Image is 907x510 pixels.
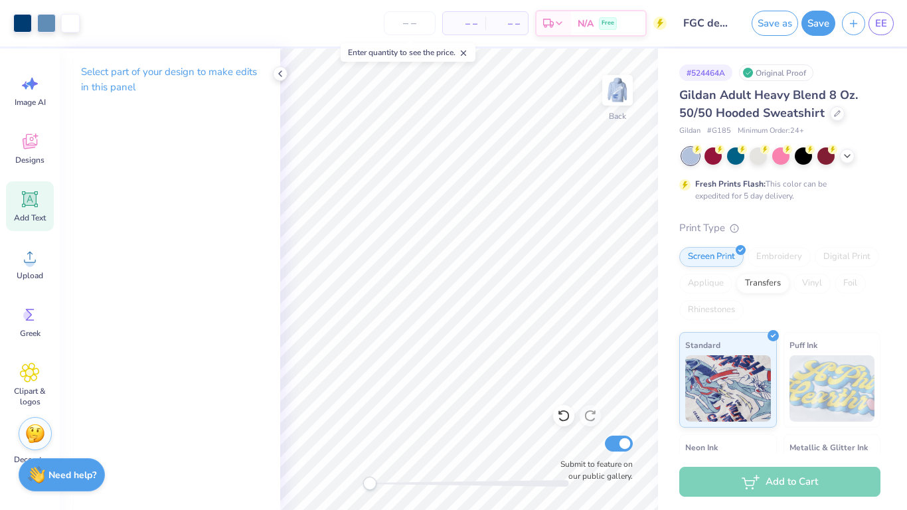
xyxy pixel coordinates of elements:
div: # 524464A [679,64,732,81]
div: Foil [835,274,866,294]
img: Back [604,77,631,104]
span: EE [875,16,887,31]
div: Screen Print [679,247,744,267]
span: Minimum Order: 24 + [738,126,804,137]
span: Add Text [14,212,46,223]
div: Embroidery [748,247,811,267]
div: Enter quantity to see the price. [341,43,475,62]
span: N/A [578,17,594,31]
span: Decorate [14,454,46,465]
span: Upload [17,270,43,281]
label: Submit to feature on our public gallery. [553,458,633,482]
strong: Fresh Prints Flash: [695,179,766,189]
img: Puff Ink [789,355,875,422]
span: Free [602,19,614,28]
span: – – [493,17,520,31]
div: This color can be expedited for 5 day delivery. [695,178,859,202]
span: Metallic & Glitter Ink [789,440,868,454]
div: Rhinestones [679,300,744,320]
p: Select part of your design to make edits in this panel [81,64,259,95]
input: Untitled Design [673,10,738,37]
img: Standard [685,355,771,422]
span: Standard [685,338,720,352]
div: Original Proof [739,64,813,81]
span: Image AI [15,97,46,108]
div: Digital Print [815,247,879,267]
div: Print Type [679,220,880,236]
a: EE [868,12,894,35]
span: – – [451,17,477,31]
input: – – [384,11,436,35]
span: Designs [15,155,44,165]
div: Back [609,110,626,122]
span: # G185 [707,126,731,137]
span: Gildan [679,126,701,137]
span: Puff Ink [789,338,817,352]
div: Applique [679,274,732,294]
span: Gildan Adult Heavy Blend 8 Oz. 50/50 Hooded Sweatshirt [679,87,858,121]
span: Greek [20,328,41,339]
button: Save [801,11,835,36]
div: Transfers [736,274,789,294]
strong: Need help? [48,469,96,481]
button: Save as [752,11,798,36]
span: Clipart & logos [8,386,52,407]
div: Accessibility label [363,477,376,490]
div: Vinyl [793,274,831,294]
span: Neon Ink [685,440,718,454]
